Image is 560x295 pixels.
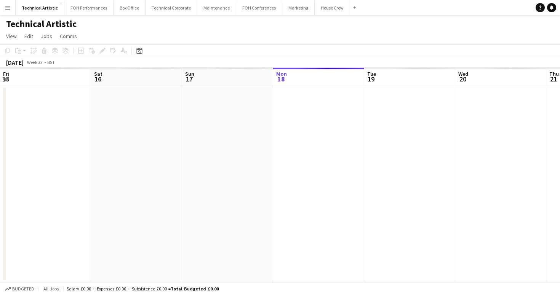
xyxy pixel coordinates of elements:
[42,286,60,292] span: All jobs
[25,59,44,65] span: Week 33
[41,33,52,40] span: Jobs
[184,75,194,83] span: 17
[146,0,197,15] button: Technical Corporate
[57,31,80,41] a: Comms
[276,70,287,77] span: Mon
[64,0,114,15] button: FOH Performances
[93,75,102,83] span: 16
[2,75,9,83] span: 15
[6,18,77,30] h1: Technical Artistic
[282,0,315,15] button: Marketing
[3,31,20,41] a: View
[12,286,34,292] span: Budgeted
[457,75,468,83] span: 20
[171,286,219,292] span: Total Budgeted £0.00
[47,59,55,65] div: BST
[197,0,236,15] button: Maintenance
[60,33,77,40] span: Comms
[315,0,350,15] button: House Crew
[94,70,102,77] span: Sat
[236,0,282,15] button: FOH Conferences
[275,75,287,83] span: 18
[16,0,64,15] button: Technical Artistic
[549,70,559,77] span: Thu
[38,31,55,41] a: Jobs
[21,31,36,41] a: Edit
[367,70,376,77] span: Tue
[114,0,146,15] button: Box Office
[24,33,33,40] span: Edit
[3,70,9,77] span: Fri
[185,70,194,77] span: Sun
[4,285,35,293] button: Budgeted
[366,75,376,83] span: 19
[458,70,468,77] span: Wed
[6,59,24,66] div: [DATE]
[67,286,219,292] div: Salary £0.00 + Expenses £0.00 + Subsistence £0.00 =
[548,75,559,83] span: 21
[6,33,17,40] span: View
